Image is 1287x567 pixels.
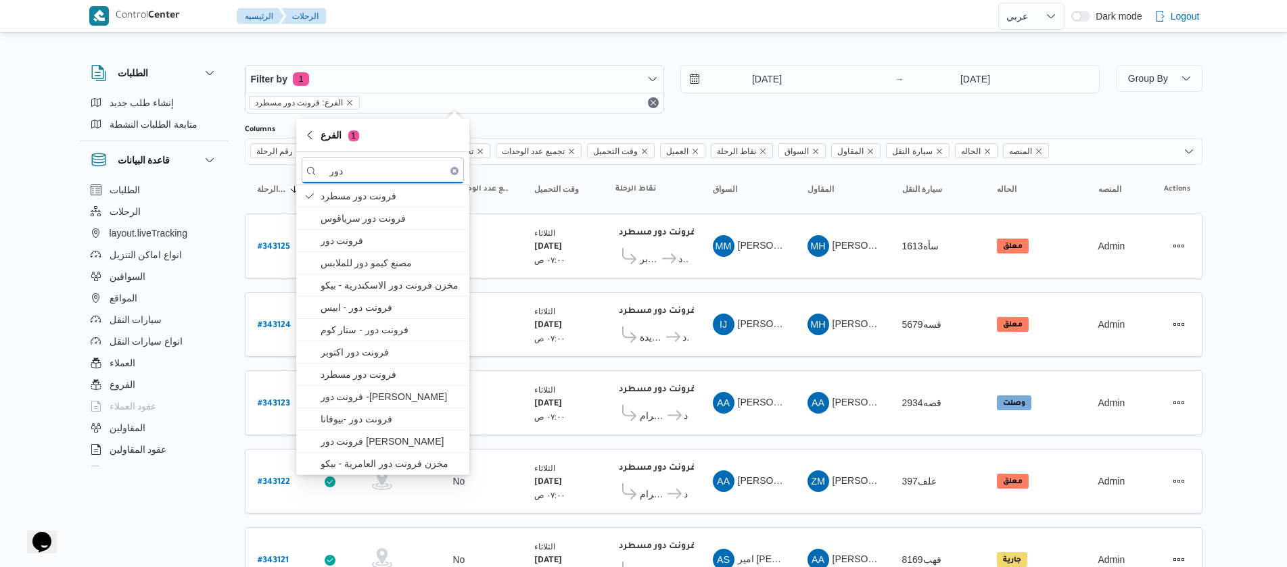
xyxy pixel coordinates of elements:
span: [PERSON_NAME] [PERSON_NAME] [833,240,991,251]
button: قاعدة البيانات [91,152,218,168]
button: الفرع1 [296,119,469,152]
span: فرونت دور [321,232,461,249]
span: سيارات النقل [110,312,162,328]
span: [PERSON_NAME] [PERSON_NAME] [833,318,991,329]
b: # 343121 [258,556,289,566]
span: [PERSON_NAME] [833,475,910,486]
span: المقاولين [110,420,145,436]
span: المنصه [1098,184,1121,195]
button: الحاله [991,178,1079,200]
span: العملاء [110,355,135,371]
span: مصنع كيمو دور للملابس [321,255,461,271]
button: Clear input [450,167,459,175]
a: #343123 [258,394,290,412]
span: IJ [720,314,727,335]
span: المنصه [1003,143,1049,158]
span: معلق [997,317,1029,332]
label: Columns [245,124,275,135]
small: الثلاثاء [534,542,555,551]
b: معلق [1003,243,1023,251]
span: متابعة الطلبات النشطة [110,116,198,132]
small: ٠٧:٠٠ ص [534,412,565,421]
span: Group By [1128,73,1168,84]
small: الثلاثاء [534,307,555,316]
button: Remove العميل from selection in this group [691,147,699,155]
b: فرونت دور مسطرد [619,542,696,551]
span: فرونت دور - ستار كوم [321,322,461,338]
span: تجميع عدد الوحدات [502,144,565,159]
span: فرونت دور مسطرد [321,366,461,383]
a: #343122 [258,472,290,491]
span: Filter by [251,71,287,87]
button: المقاول [802,178,883,200]
button: Remove نقاط الرحلة from selection in this group [759,147,767,155]
button: المنصه [1093,178,1128,200]
small: ٠٧:٠٠ ص [534,491,565,499]
span: Admin [1098,554,1125,565]
span: وقت التحميل [534,184,579,195]
button: السواق [707,178,789,200]
span: عقود العملاء [110,398,157,414]
span: MH [810,314,825,335]
span: معلق [997,474,1029,489]
span: فرونت دور مسطرد [684,408,688,424]
img: X8yXhbKr1z7QwAAAABJRU5ErkJggg== [89,6,109,26]
b: فرونت دور مسطرد [619,307,696,316]
span: [PERSON_NAME] [PERSON_NAME] [833,397,991,408]
div: قاعدة البيانات [80,179,229,472]
button: العملاء [85,352,223,374]
span: السواقين [110,268,145,285]
span: الحاله [961,144,981,159]
b: فرونت دور مسطرد [619,464,696,473]
span: layout.liveTracking [110,225,187,241]
span: 1 [348,130,359,141]
button: متابعة الطلبات النشطة [85,114,223,135]
span: قسه5679 [902,319,941,330]
span: Logout [1171,8,1200,24]
div: الطلبات [80,92,229,141]
span: تجميع عدد الوحدات [453,184,510,195]
span: اجهزة التليفون [110,463,166,479]
button: Actions [1168,470,1190,492]
span: الحاله [997,184,1016,195]
span: الفرع [321,127,359,143]
div: Abadallah Aid Abadalsalam Abadalihafz [808,392,829,414]
b: Center [148,11,180,22]
small: ٠٧:٠٠ ص [534,334,565,343]
button: Remove تحديد النطاق الجغرافى from selection in this group [476,147,484,155]
button: layout.liveTracking [85,222,223,244]
b: فرونت دور مسطرد [619,228,696,238]
a: #343124 [258,316,291,334]
span: قصه2934 [902,397,941,408]
svg: Sorted in descending order [289,184,300,195]
span: نقاط الرحلة [717,144,756,159]
button: Group By [1116,65,1202,92]
div: No [453,475,465,487]
button: الطلبات [91,65,218,81]
span: طلبات مارت حدائق الاهرام [640,408,665,424]
span: سأه1613 [902,241,939,251]
b: # 343124 [258,321,291,330]
span: وقت التحميل [593,144,638,159]
h3: الطلبات [118,65,148,81]
button: المواقع [85,287,223,309]
div: Abadallah Aid Abadalsalam Abadalihafz [713,392,734,414]
span: سيارة النقل [902,184,942,195]
button: الفروع [85,374,223,395]
div: → [895,74,904,84]
b: وصلت [1003,399,1025,408]
span: المقاول [808,184,834,195]
button: remove selected entity [346,99,354,107]
span: عقود المقاولين [110,441,167,458]
div: Muhammad Hanei Muhammad Jodah Mahmood [808,235,829,257]
span: سيارة النقل [892,144,932,159]
span: MM [716,235,732,257]
small: الثلاثاء [534,385,555,394]
b: # 343122 [258,478,290,487]
span: رقم الرحلة [256,144,293,159]
span: [PERSON_NAME] [PERSON_NAME] [738,240,896,251]
span: فرونت دور مسطرد [682,329,688,345]
iframe: chat widget [14,513,57,553]
b: [DATE] [534,321,562,330]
